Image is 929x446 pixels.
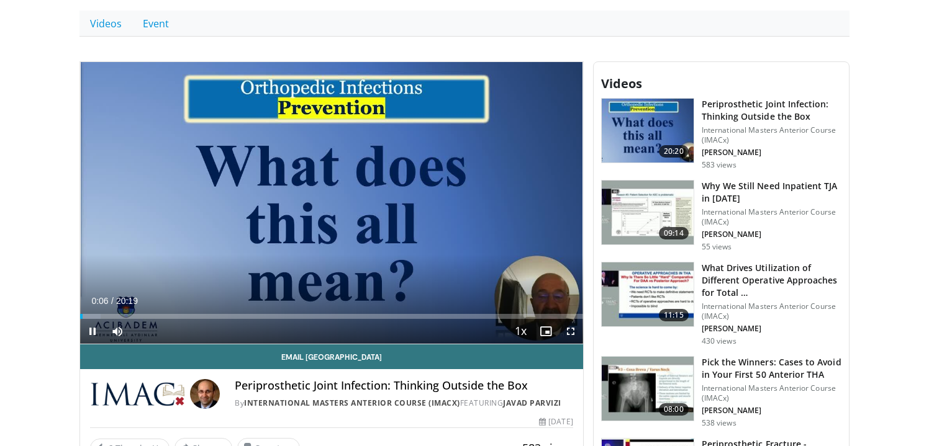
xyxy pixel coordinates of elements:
[601,180,841,252] a: 09:14 Why We Still Need Inpatient TJA in [DATE] International Masters Anterior Course (IMACx) [PE...
[659,145,689,158] span: 20:20
[602,357,694,421] img: 76266357-5d38-4139-9c1a-8546189a94f0.150x105_q85_crop-smart_upscale.jpg
[509,319,533,344] button: Playback Rate
[91,296,108,306] span: 0:06
[702,383,841,403] p: International Masters Anterior Course (IMACx)
[190,379,220,409] img: Avatar
[80,344,583,369] a: Email [GEOGRAPHIC_DATA]
[702,160,736,170] p: 583 views
[702,207,841,227] p: International Masters Anterior Course (IMACx)
[105,319,130,344] button: Mute
[702,406,841,416] p: [PERSON_NAME]
[558,319,583,344] button: Fullscreen
[702,324,841,334] p: [PERSON_NAME]
[602,262,694,327] img: d913f7b0-2a89-4838-a8e0-7e694dca376a.150x105_q85_crop-smart_upscale.jpg
[602,181,694,245] img: da4e2ce4-ab1b-4d66-a4fa-22b3d3f3e713.150x105_q85_crop-smart_upscale.jpg
[702,125,841,145] p: International Masters Anterior Course (IMACx)
[659,227,689,239] span: 09:14
[601,75,642,92] span: Videos
[235,398,573,409] div: By FEATURING
[80,314,583,319] div: Progress Bar
[702,242,732,252] p: 55 views
[80,62,583,345] video-js: Video Player
[601,356,841,428] a: 08:00 Pick the Winners: Cases to Avoid in Your First 50 Anterior THA International Masters Anteri...
[80,319,105,344] button: Pause
[702,336,736,346] p: 430 views
[235,379,573,393] h4: Periprosthetic Joint Infection: Thinking Outside the Box
[702,418,736,428] p: 538 views
[244,398,460,408] a: International Masters Anterior Course (IMACx)
[601,262,841,346] a: 11:15 What Drives Utilization of Different Operative Approaches for Total … International Masters...
[702,148,841,158] p: [PERSON_NAME]
[702,98,841,123] h3: Periprosthetic Joint Infection: Thinking Outside the Box
[503,398,561,408] a: Javad Parvizi
[533,319,558,344] button: Enable picture-in-picture mode
[602,99,694,163] img: 547a7679-51a3-467c-9e51-2e1fc7887aa4.150x105_q85_crop-smart_upscale.jpg
[539,416,573,427] div: [DATE]
[659,403,689,416] span: 08:00
[132,11,179,37] a: Event
[702,230,841,239] p: [PERSON_NAME]
[79,11,132,37] a: Videos
[116,296,138,306] span: 20:19
[601,98,841,170] a: 20:20 Periprosthetic Joint Infection: Thinking Outside the Box International Masters Anterior Cou...
[702,262,841,299] h3: What Drives Utilization of Different Operative Approaches for Total …
[702,301,841,321] p: International Masters Anterior Course (IMACx)
[702,180,841,205] h3: Why We Still Need Inpatient TJA in [DATE]
[111,296,114,306] span: /
[659,309,689,321] span: 11:15
[90,379,185,409] img: International Masters Anterior Course (IMACx)
[702,356,841,381] h3: Pick the Winners: Cases to Avoid in Your First 50 Anterior THA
